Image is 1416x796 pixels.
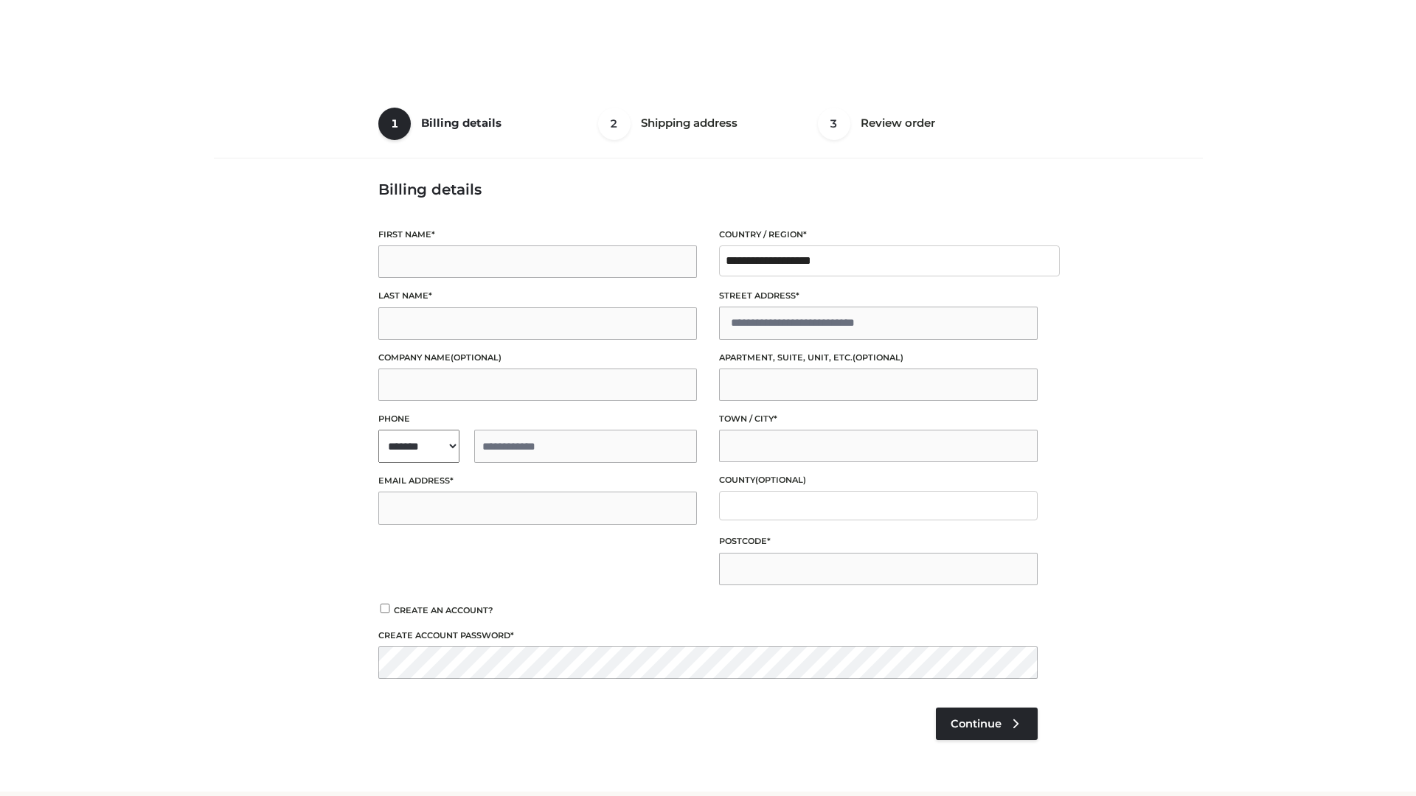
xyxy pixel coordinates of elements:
span: Shipping address [641,116,737,130]
label: First name [378,228,697,242]
label: Country / Region [719,228,1038,242]
span: Continue [951,717,1002,730]
label: County [719,473,1038,487]
span: (optional) [451,352,502,363]
label: Town / City [719,412,1038,426]
span: Create an account? [394,605,493,615]
span: Billing details [421,116,502,130]
label: Create account password [378,629,1038,643]
label: Apartment, suite, unit, etc. [719,351,1038,365]
span: Review order [861,116,935,130]
label: Email address [378,474,697,488]
label: Postcode [719,534,1038,548]
label: Phone [378,412,697,426]
input: Create an account? [378,604,392,613]
span: (optional) [755,475,806,485]
span: 2 [598,108,631,140]
span: 3 [818,108,850,140]
span: (optional) [853,352,903,363]
label: Street address [719,289,1038,303]
label: Last name [378,289,697,303]
label: Company name [378,351,697,365]
h3: Billing details [378,181,1038,198]
span: 1 [378,108,411,140]
a: Continue [936,708,1038,740]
